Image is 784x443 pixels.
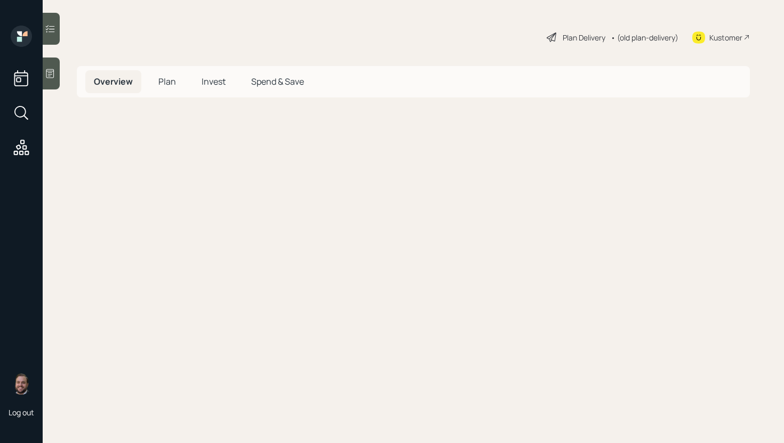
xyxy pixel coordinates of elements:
[11,373,32,395] img: james-distasi-headshot.png
[251,76,304,87] span: Spend & Save
[158,76,176,87] span: Plan
[611,32,678,43] div: • (old plan-delivery)
[202,76,226,87] span: Invest
[563,32,605,43] div: Plan Delivery
[94,76,133,87] span: Overview
[9,407,34,417] div: Log out
[709,32,742,43] div: Kustomer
